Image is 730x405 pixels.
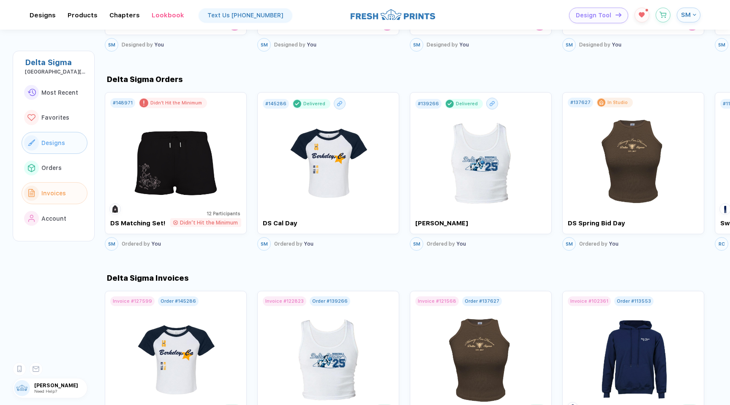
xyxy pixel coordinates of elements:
div: DS Matching Set! [110,219,174,227]
button: Design Toolicon [569,8,628,23]
div: Lookbook [152,11,184,19]
div: Invoice # 102361 [570,298,608,304]
div: You [122,42,164,48]
div: Order # 139266 [312,298,348,304]
span: Orders [41,164,62,171]
div: Order # 137627 [465,298,499,304]
span: Designed by [122,42,153,48]
img: fbdd25fa-2d48-47a8-aa1f-cd8be672d8a1_nt_front_1744662015061.jpg [128,108,223,208]
div: You [579,241,618,246]
span: SM [413,241,420,246]
img: 1738773511828utzfl_nt_front.jpeg [433,109,528,209]
div: DS Spring Bid Day [568,219,631,227]
button: link to iconAccount [22,208,87,230]
button: SM [257,38,271,52]
img: 1 [721,205,730,213]
sup: 1 [646,9,648,11]
img: 1 [111,205,120,213]
div: Text Us [PHONE_NUMBER] [207,12,283,19]
div: Delta Sigma [25,58,87,67]
div: Invoice # 127599 [113,298,152,304]
div: In Studio [607,100,628,105]
span: SM [108,42,115,48]
span: Favorites [41,114,69,121]
button: SM [562,38,576,52]
span: Designed by [579,42,610,48]
div: Delta Sigma Invoices [105,274,189,282]
div: Delta Sigma Orders [105,75,183,84]
div: You [579,42,621,48]
div: # 137627 [570,100,591,105]
img: link to icon [27,89,36,96]
img: logo [351,8,435,21]
span: SM [261,42,268,48]
div: Invoice # 122823 [265,298,304,304]
img: icon [616,13,621,17]
span: SM [413,42,420,48]
div: LookbookToggle dropdown menu chapters [152,11,184,19]
button: link to iconOrders [22,157,87,179]
img: link to icon [27,114,35,121]
div: Invoice # 121568 [418,298,456,304]
button: SM [677,8,700,22]
button: RC [715,237,728,250]
div: [PERSON_NAME] [415,219,479,227]
div: Order # 145286 [161,298,196,304]
div: Delivered [456,101,478,106]
span: Designs [41,140,65,146]
button: SM [410,237,423,250]
div: DesignsToggle dropdown menu [30,11,56,19]
span: Ordered by [579,241,607,246]
img: link to icon [28,164,35,172]
div: You [427,241,466,246]
button: SM [105,237,118,250]
span: Ordered by [427,241,455,246]
button: SM [410,38,423,52]
div: ChaptersToggle dropdown menu chapters [109,11,140,19]
span: Designed by [274,42,305,48]
img: link to icon [28,215,35,222]
span: SM [681,11,691,19]
img: 1737128054041ygsos_nt_front.jpeg [586,107,681,207]
div: 12 Participants [170,211,240,216]
img: user profile [14,380,30,396]
span: SM [566,241,573,246]
span: Need Help? [34,389,57,394]
img: link to icon [28,189,35,197]
div: Didn’t Hit the Minimum [150,100,202,106]
div: University of California, Berkeley [25,69,87,75]
div: ProductsToggle dropdown menu [68,11,98,19]
div: # 145286 [265,101,286,106]
div: You [427,42,469,48]
a: Text Us [PHONE_NUMBER] [199,8,292,22]
span: Ordered by [122,241,150,246]
button: link to iconMost Recent [22,82,87,104]
span: [PERSON_NAME] [34,383,87,389]
button: SM [562,237,576,250]
span: SM [566,42,573,48]
span: Account [41,215,66,222]
div: You [274,241,313,246]
img: link to icon [28,140,35,146]
div: # 148971 [113,100,133,106]
div: You [122,241,161,246]
button: link to iconInvoices [22,182,87,204]
div: Delivered [303,101,325,106]
button: SM [257,237,271,250]
span: Ordered by [274,241,302,246]
span: Designed by [427,42,458,48]
button: link to iconDesigns [22,132,87,154]
button: SM [105,38,118,52]
div: Didn’t Hit the Minimum [180,219,238,225]
span: Design Tool [576,12,611,19]
span: SM [261,241,268,246]
span: SM [718,42,725,48]
span: RC [719,241,725,246]
div: DS Cal Day [263,219,326,227]
div: You [274,42,316,48]
img: 1742943385989ibdjw_nt_front.jpeg [281,109,376,209]
button: link to iconFavorites [22,107,87,129]
div: Order # 113553 [617,298,651,304]
span: Most Recent [41,89,78,96]
div: # 139266 [418,101,439,106]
